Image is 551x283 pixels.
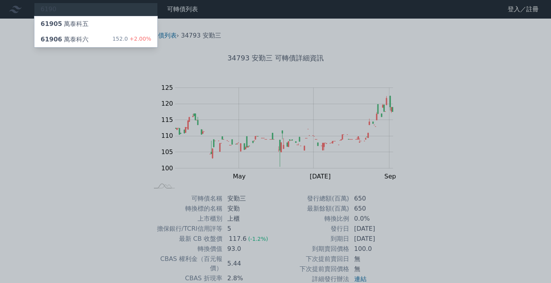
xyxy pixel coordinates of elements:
[41,20,62,27] span: 61905
[128,36,151,42] span: +2.00%
[113,35,151,44] div: 152.0
[34,16,157,32] a: 61905萬泰科五
[41,19,89,29] div: 萬泰科五
[41,36,62,43] span: 61906
[41,35,89,44] div: 萬泰科六
[34,32,157,47] a: 61906萬泰科六 152.0+2.00%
